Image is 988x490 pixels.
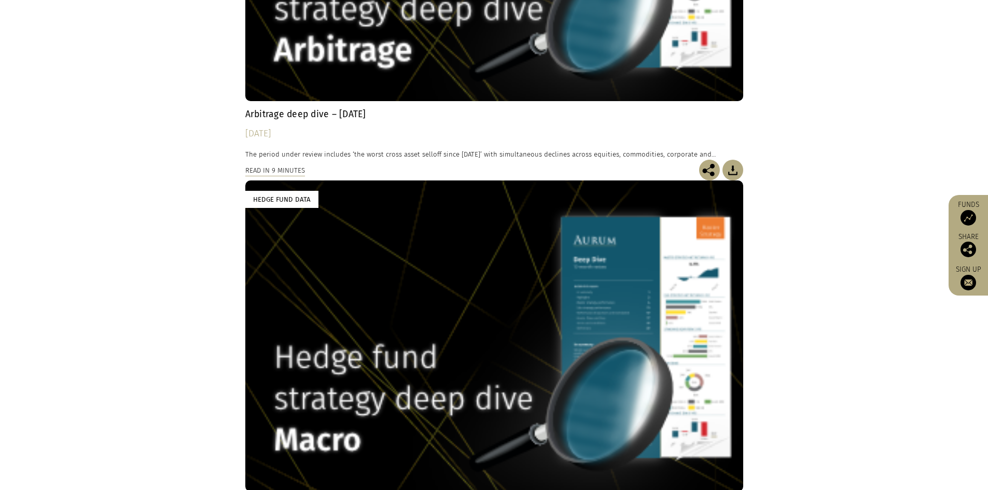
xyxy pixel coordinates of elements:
img: Share this post [961,242,976,257]
img: Access Funds [961,210,976,226]
div: Hedge Fund Data [245,191,318,208]
img: Share this post [699,160,720,180]
a: Sign up [954,265,983,290]
img: Sign up to our newsletter [961,275,976,290]
div: Read in 9 minutes [245,165,305,176]
img: Download Article [722,160,743,180]
div: [DATE] [245,127,743,141]
div: Share [954,233,983,257]
p: The period under review includes ‘the worst cross asset selloff since [DATE]’ with simultaneous d... [245,149,743,160]
a: Funds [954,200,983,226]
h4: Arbitrage deep dive – [DATE] [245,109,743,120]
